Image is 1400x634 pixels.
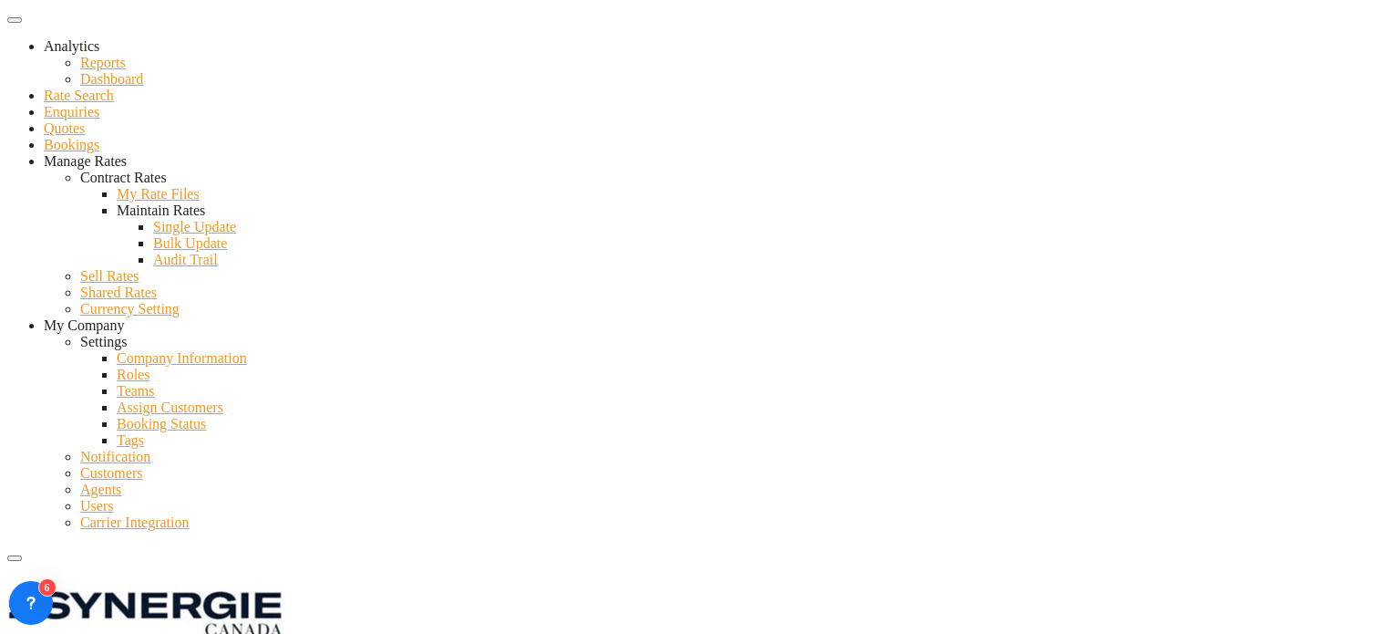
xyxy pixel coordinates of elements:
[80,465,142,481] a: Customers
[7,556,22,561] button: Toggle Mobile Navigation
[153,219,236,234] a: Single Update
[153,252,218,267] a: Audit Trail
[117,186,200,202] a: My Rate Files
[14,538,77,607] iframe: Chat
[44,38,1393,55] div: Analytics
[7,17,22,23] button: Toggle Mobile Navigation
[117,203,1393,219] div: Maintain Rates
[117,203,205,218] span: Maintain Rates
[80,55,126,70] a: Reports
[80,268,139,284] a: Sell Rates
[153,235,227,251] a: Bulk Update
[80,334,128,349] span: Settings
[117,350,247,366] a: Company Information
[117,367,149,382] a: Roles
[44,38,99,54] span: Analytics
[80,334,1393,350] div: Settings
[117,432,144,448] a: Tags
[44,137,99,152] a: Bookings
[44,120,85,136] a: Quotes
[80,301,180,317] a: Currency Setting
[117,416,206,431] a: Booking Status
[117,400,223,415] a: Assign Customers
[44,153,1393,170] div: Manage Rates
[80,514,190,530] a: Carrier Integration
[80,170,1393,186] div: Contract Rates
[117,383,155,399] a: Teams
[80,498,113,514] a: Users
[80,71,143,87] a: Dashboard
[44,104,99,120] a: Enquiries
[80,482,121,497] a: Agents
[44,88,114,103] a: Rate Search
[80,285,157,300] a: Shared Rates
[44,317,124,333] span: My Company
[80,449,150,464] a: Notification
[44,317,1393,334] div: My Company
[44,153,127,169] span: Manage Rates
[80,170,167,185] span: Contract Rates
